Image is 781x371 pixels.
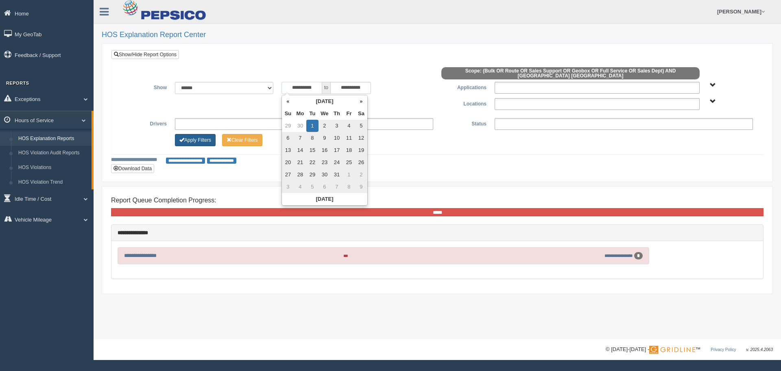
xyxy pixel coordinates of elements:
td: 30 [319,169,331,181]
button: Download Data [111,164,154,173]
td: 14 [294,144,306,156]
th: Th [331,108,343,120]
img: Gridline [649,346,695,354]
td: 5 [306,181,319,193]
th: Sa [355,108,367,120]
td: 29 [306,169,319,181]
td: 30 [294,120,306,132]
td: 18 [343,144,355,156]
label: Status [437,118,491,128]
h2: HOS Explanation Report Center [102,31,773,39]
th: Mo [294,108,306,120]
th: [DATE] [282,193,367,205]
th: Fr [343,108,355,120]
label: Applications [437,82,491,92]
a: HOS Violations [15,160,92,175]
td: 10 [331,132,343,144]
td: 7 [331,181,343,193]
th: [DATE] [294,95,355,108]
label: Show [118,82,171,92]
th: « [282,95,294,108]
td: 4 [294,181,306,193]
td: 3 [282,181,294,193]
span: Scope: (Bulk OR Route OR Sales Support OR Geobox OR Full Service OR Sales Dept) AND [GEOGRAPHIC_D... [441,67,700,79]
td: 31 [331,169,343,181]
td: 12 [355,132,367,144]
td: 3 [331,120,343,132]
td: 8 [306,132,319,144]
td: 21 [294,156,306,169]
td: 28 [294,169,306,181]
td: 9 [355,181,367,193]
span: to [322,82,330,94]
td: 15 [306,144,319,156]
td: 24 [331,156,343,169]
td: 27 [282,169,294,181]
h4: Report Queue Completion Progress: [111,197,764,204]
label: Drivers [118,118,171,128]
td: 22 [306,156,319,169]
th: Su [282,108,294,120]
td: 11 [343,132,355,144]
div: © [DATE]-[DATE] - ™ [606,345,773,354]
a: Show/Hide Report Options [111,50,179,59]
span: v. 2025.4.2063 [746,347,773,352]
th: » [355,95,367,108]
td: 6 [282,132,294,144]
td: 2 [355,169,367,181]
td: 1 [343,169,355,181]
td: 7 [294,132,306,144]
a: HOS Violation Trend [15,175,92,190]
a: HOS Violation Audit Reports [15,146,92,160]
th: We [319,108,331,120]
td: 9 [319,132,331,144]
td: 6 [319,181,331,193]
th: Tu [306,108,319,120]
td: 2 [319,120,331,132]
td: 25 [343,156,355,169]
td: 26 [355,156,367,169]
td: 17 [331,144,343,156]
a: Privacy Policy [711,347,736,352]
td: 29 [282,120,294,132]
td: 20 [282,156,294,169]
button: Change Filter Options [175,134,216,146]
td: 13 [282,144,294,156]
td: 16 [319,144,331,156]
td: 1 [306,120,319,132]
button: Change Filter Options [222,134,262,146]
td: 5 [355,120,367,132]
label: Locations [437,98,491,108]
td: 4 [343,120,355,132]
td: 23 [319,156,331,169]
a: HOS Explanation Reports [15,132,92,146]
td: 8 [343,181,355,193]
td: 19 [355,144,367,156]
